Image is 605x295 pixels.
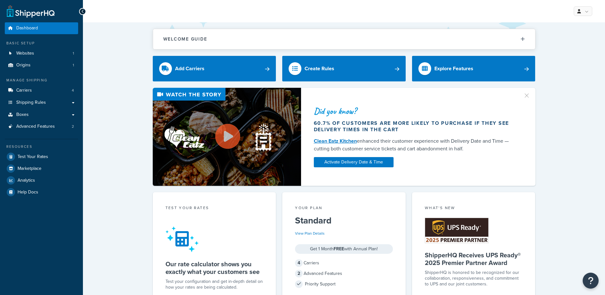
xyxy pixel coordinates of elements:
a: Origins1 [5,59,78,71]
span: Advanced Features [16,124,55,129]
button: Welcome Guide [153,29,535,49]
div: 60.7% of customers are more likely to purchase if they see delivery times in the cart [314,120,515,133]
a: Test Your Rates [5,151,78,163]
li: Carriers [5,85,78,96]
div: enhanced their customer experience with Delivery Date and Time — cutting both customer service ti... [314,137,515,153]
div: Test your configuration and get in-depth detail on how your rates are being calculated. [166,279,263,290]
img: Video thumbnail [153,88,301,186]
a: Marketplace [5,163,78,174]
span: Analytics [18,178,35,183]
strong: FREE [334,246,344,252]
span: Dashboard [16,26,38,31]
div: Priority Support [295,280,393,289]
a: Explore Features [412,56,535,81]
a: Carriers4 [5,85,78,96]
li: Origins [5,59,78,71]
span: 4 [295,259,303,267]
span: Test Your Rates [18,154,48,160]
div: Advanced Features [295,269,393,278]
a: Activate Delivery Date & Time [314,157,394,167]
span: Help Docs [18,190,38,195]
a: Clean Eatz Kitchen [314,137,357,145]
span: Boxes [16,112,29,117]
h2: Welcome Guide [163,37,207,42]
a: Create Rules [282,56,406,81]
div: Basic Setup [5,41,78,46]
p: ShipperHQ is honored to be recognized for our collaboration, responsiveness, and commitment to UP... [425,270,523,287]
button: Open Resource Center [583,273,599,289]
h5: Standard [295,216,393,226]
a: Dashboard [5,22,78,34]
span: 1 [73,63,74,68]
a: Boxes [5,109,78,121]
span: 4 [72,88,74,93]
span: Origins [16,63,31,68]
div: Resources [5,144,78,149]
div: What's New [425,205,523,212]
a: Advanced Features2 [5,121,78,132]
span: Marketplace [18,166,41,171]
h5: ShipperHQ Receives UPS Ready® 2025 Premier Partner Award [425,251,523,267]
div: Test your rates [166,205,263,212]
span: 1 [73,51,74,56]
div: Get 1 Month with Annual Plan! [295,244,393,254]
div: Add Carriers [175,64,204,73]
li: Websites [5,48,78,59]
a: Add Carriers [153,56,276,81]
a: Analytics [5,175,78,186]
div: Carriers [295,259,393,268]
h5: Our rate calculator shows you exactly what your customers see [166,260,263,276]
span: Carriers [16,88,32,93]
a: Help Docs [5,186,78,198]
span: Shipping Rules [16,100,46,105]
li: Advanced Features [5,121,78,132]
span: 2 [72,124,74,129]
span: Websites [16,51,34,56]
div: Manage Shipping [5,78,78,83]
a: Shipping Rules [5,97,78,109]
a: View Plan Details [295,231,325,236]
div: Explore Features [434,64,473,73]
span: 2 [295,270,303,277]
div: Did you know? [314,107,515,116]
a: Websites1 [5,48,78,59]
div: Your Plan [295,205,393,212]
div: Create Rules [305,64,334,73]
